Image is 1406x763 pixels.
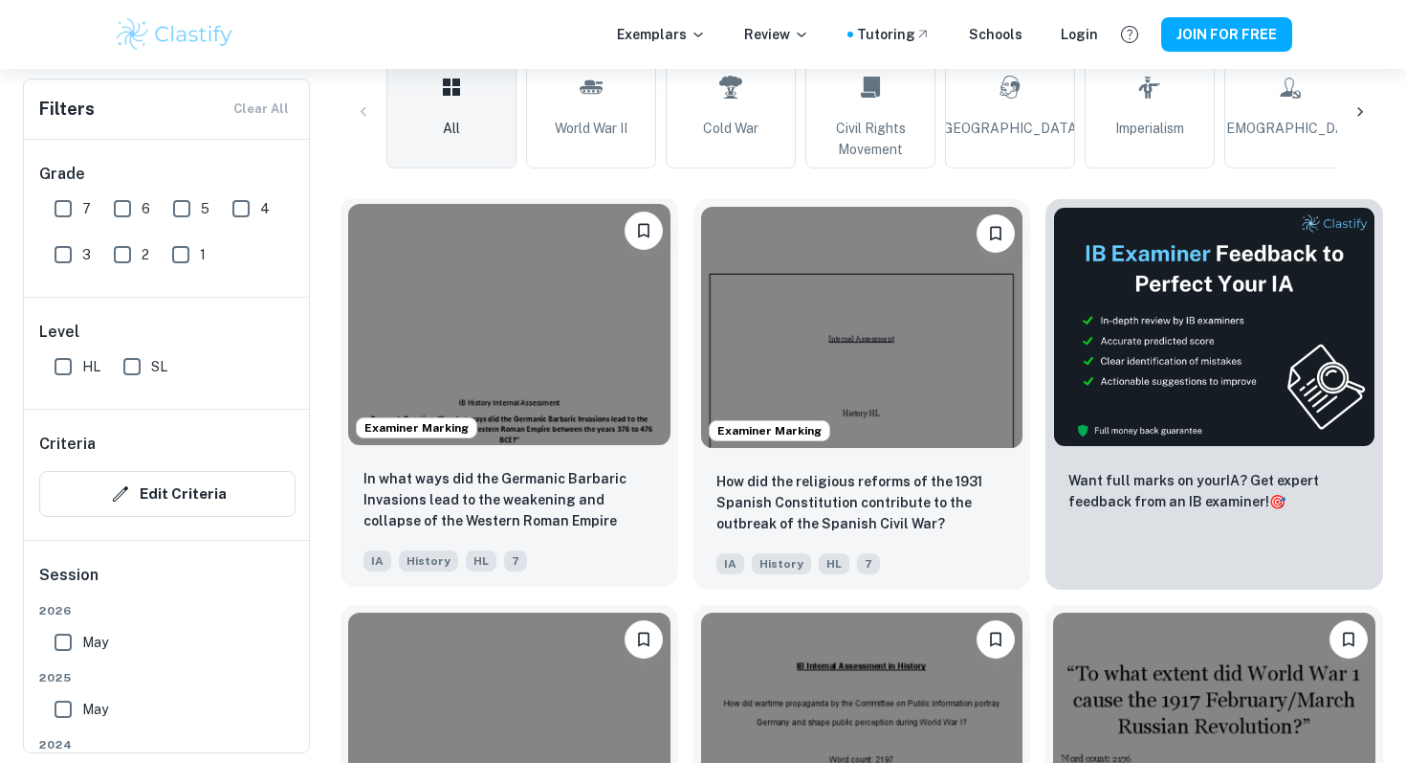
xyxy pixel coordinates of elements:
span: 6 [142,198,150,219]
a: Tutoring [857,24,931,45]
button: Please log in to bookmark exemplars [625,212,663,250]
span: SL [151,356,167,377]
h6: Filters [39,96,95,123]
button: Please log in to bookmark exemplars [1329,620,1368,659]
span: IA [363,550,391,572]
p: Exemplars [617,24,706,45]
span: HL [82,356,100,377]
span: HL [819,553,849,574]
img: History IA example thumbnail: How did the religious reforms of the 193 [701,207,1023,448]
span: Imperialism [1115,118,1184,139]
img: Thumbnail [1053,207,1375,447]
span: IA [716,553,744,574]
span: HL [466,550,496,572]
span: 2026 [39,602,296,619]
p: Want full marks on your IA ? Get expert feedback from an IB examiner! [1068,470,1360,512]
a: Login [1061,24,1098,45]
button: Please log in to bookmark exemplars [625,620,663,659]
span: 2 [142,244,149,265]
a: Examiner MarkingPlease log in to bookmark exemplarsHow did the religious reforms of the 1931 Span... [693,199,1031,590]
span: 5 [201,198,209,219]
span: 7 [82,198,91,219]
a: Schools [969,24,1022,45]
span: May [82,699,108,720]
span: All [443,118,460,139]
h6: Grade [39,163,296,186]
span: Civil Rights Movement [814,118,927,160]
button: JOIN FOR FREE [1161,17,1292,52]
button: Please log in to bookmark exemplars [977,214,1015,253]
span: 🎯 [1269,494,1285,509]
span: 2025 [39,669,296,686]
span: Examiner Marking [357,419,476,437]
h6: Criteria [39,433,96,456]
span: [GEOGRAPHIC_DATA] [939,118,1081,139]
span: 3 [82,244,91,265]
span: [DEMOGRAPHIC_DATA] [1213,118,1366,139]
span: 1 [200,244,206,265]
span: History [399,550,458,572]
button: Edit Criteria [39,471,296,517]
h6: Level [39,321,296,344]
p: In what ways did the Germanic Barbaric Invasions lead to the weakening and collapse of the Wester... [363,468,655,533]
span: 4 [260,198,270,219]
a: ThumbnailWant full marks on yourIA? Get expert feedback from an IB examiner! [1045,199,1383,590]
span: Examiner Marking [710,422,829,439]
span: May [82,632,108,653]
span: 2024 [39,736,296,753]
a: Examiner MarkingPlease log in to bookmark exemplarsIn what ways did the Germanic Barbaric Invasio... [341,199,678,590]
span: 7 [857,553,880,574]
button: Please log in to bookmark exemplars [977,620,1015,659]
span: Cold War [703,118,758,139]
h6: Session [39,564,296,602]
span: 7 [504,550,527,572]
span: History [752,553,811,574]
span: World War II [555,118,627,139]
img: Clastify logo [114,15,235,54]
p: Review [744,24,809,45]
img: History IA example thumbnail: In what ways did the Germanic Barbaric I [348,204,670,445]
button: Help and Feedback [1113,18,1146,51]
p: How did the religious reforms of the 1931 Spanish Constitution contribute to the outbreak of the ... [716,471,1008,534]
